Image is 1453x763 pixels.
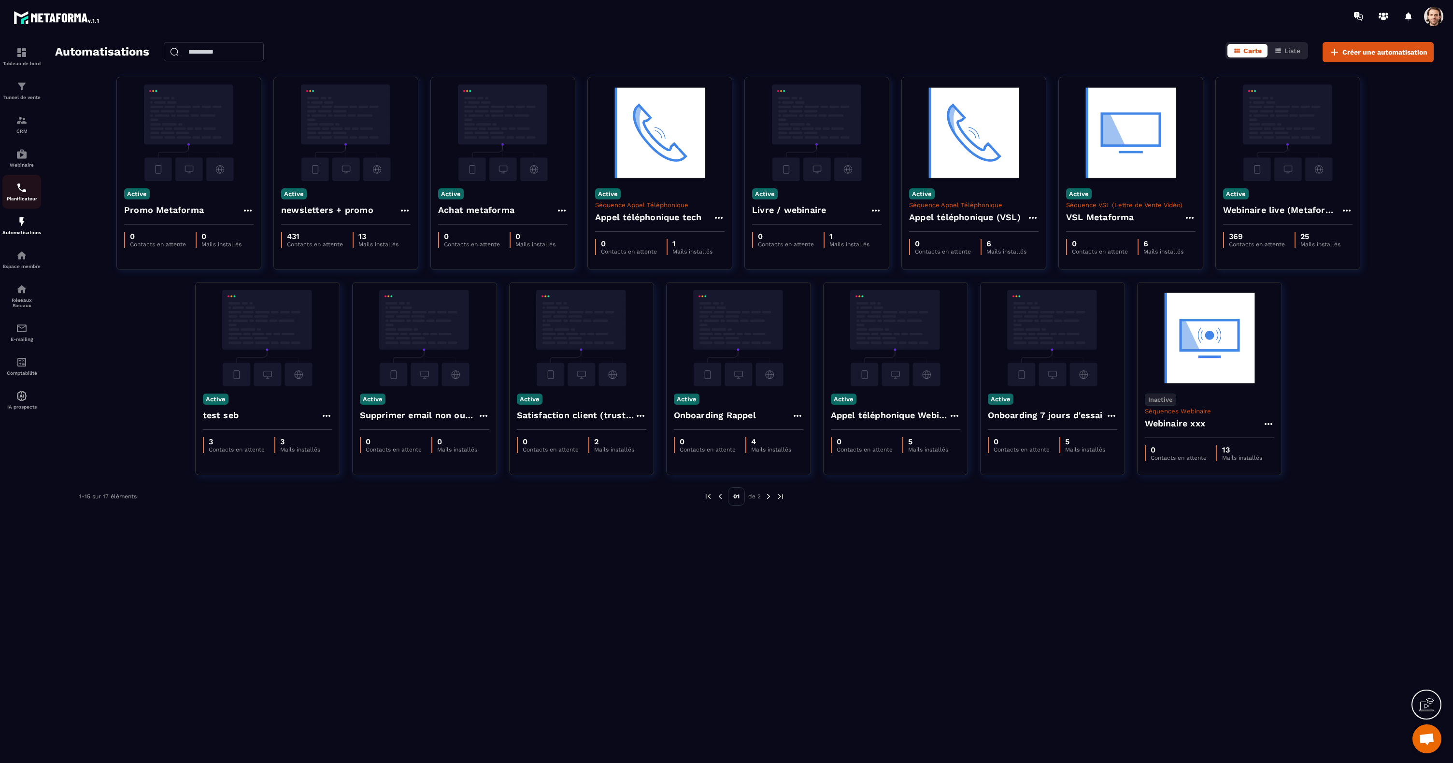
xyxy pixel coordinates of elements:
[438,85,568,181] img: automation-background
[1243,47,1262,55] span: Carte
[1323,42,1434,62] button: Créer une automatisation
[680,446,736,453] p: Contacts en attente
[124,188,150,199] p: Active
[203,290,332,386] img: automation-background
[203,409,239,422] h4: test seb
[360,290,489,386] img: automation-background
[281,85,411,181] img: automation-background
[758,232,814,241] p: 0
[674,409,756,422] h4: Onboarding Rappel
[764,492,773,501] img: next
[2,315,41,349] a: emailemailE-mailing
[2,107,41,141] a: formationformationCRM
[748,493,761,500] p: de 2
[751,446,791,453] p: Mails installés
[1412,724,1441,753] a: Mở cuộc trò chuyện
[2,175,41,209] a: schedulerschedulerPlanificateur
[2,337,41,342] p: E-mailing
[2,95,41,100] p: Tunnel de vente
[831,409,949,422] h4: Appel téléphonique Webinaire live
[438,188,464,199] p: Active
[201,241,242,248] p: Mails installés
[831,290,960,386] img: automation-background
[201,232,242,241] p: 0
[1300,241,1340,248] p: Mails installés
[594,437,634,446] p: 2
[16,390,28,402] img: automations
[1145,408,1274,415] p: Séquences Webinaire
[2,209,41,242] a: automationsautomationsAutomatisations
[203,394,228,405] p: Active
[2,297,41,308] p: Réseaux Sociaux
[280,437,320,446] p: 3
[595,188,621,199] p: Active
[674,394,699,405] p: Active
[1151,454,1207,461] p: Contacts en attente
[16,283,28,295] img: social-network
[752,85,882,181] img: automation-background
[281,203,373,217] h4: newsletters + promo
[988,290,1117,386] img: automation-background
[1066,85,1196,181] img: automation-background
[1066,211,1134,224] h4: VSL Metaforma
[360,394,385,405] p: Active
[444,232,500,241] p: 0
[1222,454,1262,461] p: Mails installés
[1066,201,1196,209] p: Séquence VSL (Lettre de Vente Vidéo)
[994,446,1050,453] p: Contacts en attente
[366,446,422,453] p: Contacts en attente
[2,276,41,315] a: social-networksocial-networkRéseaux Sociaux
[672,239,712,248] p: 1
[595,201,725,209] p: Séquence Appel Téléphonique
[209,437,265,446] p: 3
[988,394,1013,405] p: Active
[2,73,41,107] a: formationformationTunnel de vente
[986,248,1026,255] p: Mails installés
[2,61,41,66] p: Tableau de bord
[909,201,1039,209] p: Séquence Appel Téléphonique
[1072,239,1128,248] p: 0
[1342,47,1427,57] span: Créer une automatisation
[915,248,971,255] p: Contacts en attente
[1143,239,1183,248] p: 6
[1268,44,1306,57] button: Liste
[515,232,556,241] p: 0
[517,409,635,422] h4: Satisfaction client (trustpilot)
[1300,232,1340,241] p: 25
[2,196,41,201] p: Planificateur
[994,437,1050,446] p: 0
[601,248,657,255] p: Contacts en attente
[728,487,745,506] p: 01
[2,349,41,383] a: accountantaccountantComptabilité
[716,492,725,501] img: prev
[672,248,712,255] p: Mails installés
[2,230,41,235] p: Automatisations
[55,42,149,62] h2: Automatisations
[124,203,204,217] h4: Promo Metaforma
[2,404,41,410] p: IA prospects
[437,446,477,453] p: Mails installés
[595,85,725,181] img: automation-background
[1222,445,1262,454] p: 13
[1229,241,1285,248] p: Contacts en attente
[16,182,28,194] img: scheduler
[130,241,186,248] p: Contacts en attente
[674,290,803,386] img: automation-background
[280,446,320,453] p: Mails installés
[517,394,542,405] p: Active
[751,437,791,446] p: 4
[1145,394,1176,406] p: Inactive
[1229,232,1285,241] p: 369
[909,211,1021,224] h4: Appel téléphonique (VSL)
[16,250,28,261] img: automations
[601,239,657,248] p: 0
[908,437,948,446] p: 5
[1223,203,1341,217] h4: Webinaire live (Metaforma)
[281,188,307,199] p: Active
[988,409,1103,422] h4: Onboarding 7 jours d'essai
[2,128,41,134] p: CRM
[595,211,702,224] h4: Appel téléphonique tech
[358,241,399,248] p: Mails installés
[2,370,41,376] p: Comptabilité
[16,216,28,227] img: automations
